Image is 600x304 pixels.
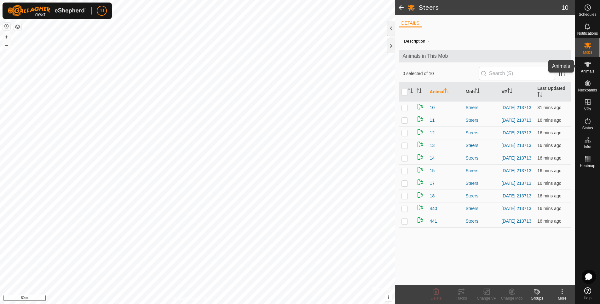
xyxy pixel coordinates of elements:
[466,130,497,136] div: Steers
[417,115,424,123] img: returning on
[562,3,568,12] span: 10
[417,153,424,161] img: returning on
[463,83,499,102] th: Mob
[537,118,561,123] span: 25 Aug 2025, 9:23 am
[417,204,424,211] img: returning on
[535,83,571,102] th: Last Updated
[425,36,432,46] span: -
[417,191,424,199] img: returning on
[100,8,104,14] span: JJ
[501,155,531,161] a: [DATE] 213713
[577,32,598,35] span: Notifications
[537,105,561,110] span: 25 Aug 2025, 9:08 am
[466,218,497,225] div: Steers
[8,5,86,16] img: Gallagher Logo
[501,181,531,186] a: [DATE] 213713
[501,219,531,224] a: [DATE] 213713
[417,141,424,148] img: returning on
[417,166,424,173] img: returning on
[499,83,535,102] th: VP
[499,295,524,301] div: Change Mob
[474,295,499,301] div: Change VP
[578,88,597,92] span: Neckbands
[408,89,413,94] p-sorticon: Activate to sort
[582,126,593,130] span: Status
[430,218,437,225] span: 441
[501,105,531,110] a: [DATE] 213713
[430,130,435,136] span: 12
[388,295,389,300] span: i
[537,193,561,198] span: 25 Aug 2025, 9:23 am
[466,155,497,161] div: Steers
[466,104,497,111] div: Steers
[449,295,474,301] div: Tracks
[550,295,575,301] div: More
[417,128,424,136] img: returning on
[430,205,437,212] span: 440
[3,23,10,30] button: Reset Map
[430,180,435,187] span: 17
[417,103,424,110] img: returning on
[584,296,591,300] span: Help
[466,180,497,187] div: Steers
[417,89,422,94] p-sorticon: Activate to sort
[385,294,392,301] button: i
[431,296,442,301] span: Delete
[537,143,561,148] span: 25 Aug 2025, 9:23 am
[430,142,435,149] span: 13
[466,205,497,212] div: Steers
[524,295,550,301] div: Groups
[537,181,561,186] span: 25 Aug 2025, 9:22 am
[537,168,561,173] span: 25 Aug 2025, 9:23 am
[501,130,531,135] a: [DATE] 213713
[427,83,463,102] th: Animal
[14,23,21,31] button: Map Layers
[501,206,531,211] a: [DATE] 213713
[417,178,424,186] img: returning on
[403,70,479,77] span: 0 selected of 10
[537,206,561,211] span: 25 Aug 2025, 9:23 am
[466,142,497,149] div: Steers
[537,219,561,224] span: 25 Aug 2025, 9:23 am
[537,93,542,98] p-sorticon: Activate to sort
[466,167,497,174] div: Steers
[537,130,561,135] span: 25 Aug 2025, 9:22 am
[430,104,435,111] span: 10
[399,20,422,27] li: DETAILS
[404,39,425,44] label: Description
[575,285,600,302] a: Help
[419,4,562,11] h2: Steers
[444,89,449,94] p-sorticon: Activate to sort
[507,89,512,94] p-sorticon: Activate to sort
[417,216,424,224] img: returning on
[501,118,531,123] a: [DATE] 213713
[479,67,555,80] input: Search (S)
[466,193,497,199] div: Steers
[580,164,595,168] span: Heatmap
[403,52,567,60] span: Animals in This Mob
[579,13,596,16] span: Schedules
[430,193,435,199] span: 18
[466,117,497,124] div: Steers
[501,168,531,173] a: [DATE] 213713
[501,143,531,148] a: [DATE] 213713
[430,167,435,174] span: 15
[581,69,594,73] span: Animals
[475,89,480,94] p-sorticon: Activate to sort
[172,296,196,301] a: Privacy Policy
[3,33,10,41] button: +
[3,41,10,49] button: –
[583,50,592,54] span: Mobs
[204,296,222,301] a: Contact Us
[537,155,561,161] span: 25 Aug 2025, 9:23 am
[430,155,435,161] span: 14
[430,117,435,124] span: 11
[584,145,591,149] span: Infra
[584,107,591,111] span: VPs
[501,193,531,198] a: [DATE] 213713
